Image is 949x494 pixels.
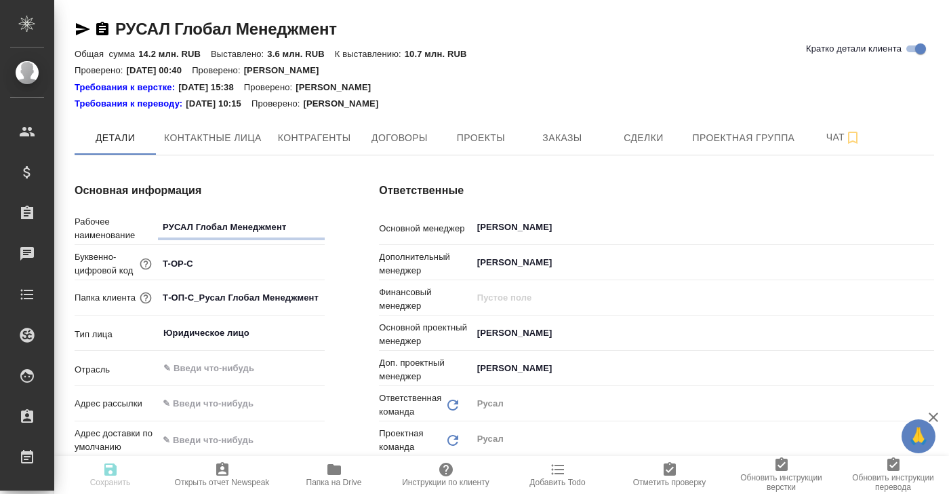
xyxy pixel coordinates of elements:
[927,226,929,229] button: Open
[94,21,110,37] button: Скопировать ссылку
[390,456,502,494] button: Инструкции по клиенту
[115,20,337,38] a: РУСАЛ Глобал Менеджмент
[75,81,178,94] div: Нажми, чтобы открыть папку с инструкцией
[164,130,262,147] span: Контактные лица
[907,422,930,451] span: 🙏
[75,250,137,278] p: Буквенно-цифровой код
[178,81,244,94] p: [DATE] 15:38
[75,291,136,305] p: Папка клиента
[75,397,158,411] p: Адрес рассылки
[379,250,471,278] p: Дополнительный менеджер
[806,42,902,56] span: Кратко детали клиента
[127,65,193,75] p: [DATE] 00:40
[317,332,320,335] button: Open
[90,478,131,487] span: Сохранить
[75,363,158,377] p: Отрасль
[529,478,585,487] span: Добавить Todo
[811,129,876,146] span: Чат
[379,183,934,199] h4: Ответственные
[175,478,270,487] span: Открыть отчет Newspeak
[158,217,325,237] input: ✎ Введи что-нибудь
[158,288,325,307] input: ✎ Введи что-нибудь
[317,367,320,370] button: Open
[402,478,489,487] span: Инструкции по клиенту
[75,427,158,454] p: Адрес доставки по умолчанию
[725,456,837,494] button: Обновить инструкции верстки
[476,290,902,306] input: Пустое поле
[902,419,935,453] button: 🙏
[137,255,155,273] button: Нужен для формирования номера заказа/сделки
[448,130,513,147] span: Проекты
[379,392,444,419] p: Ответственная команда
[75,49,138,59] p: Общая сумма
[83,130,148,147] span: Детали
[244,65,329,75] p: [PERSON_NAME]
[845,130,861,146] svg: Подписаться
[379,321,471,348] p: Основной проектный менеджер
[75,215,158,242] p: Рабочее наименование
[379,427,444,454] p: Проектная команда
[251,97,304,111] p: Проверено:
[211,49,267,59] p: Выставлено:
[733,473,829,492] span: Обновить инструкции верстки
[927,332,929,335] button: Open
[54,456,166,494] button: Сохранить
[837,456,949,494] button: Обновить инструкции перевода
[502,456,613,494] button: Добавить Todo
[692,130,794,147] span: Проектная группа
[529,130,594,147] span: Заказы
[75,183,325,199] h4: Основная информация
[75,97,186,111] div: Нажми, чтобы открыть папку с инструкцией
[303,97,388,111] p: [PERSON_NAME]
[306,478,362,487] span: Папка на Drive
[75,21,91,37] button: Скопировать ссылку для ЯМессенджера
[927,367,929,370] button: Open
[845,473,941,492] span: Обновить инструкции перевода
[278,456,390,494] button: Папка на Drive
[335,49,405,59] p: К выставлению:
[158,394,325,413] input: ✎ Введи что-нибудь
[192,65,244,75] p: Проверено:
[244,81,296,94] p: Проверено:
[613,456,725,494] button: Отметить проверку
[75,328,158,341] p: Тип лица
[137,289,155,307] button: Название для папки на drive. Если его не заполнить, мы не сможем создать папку для клиента
[186,97,251,111] p: [DATE] 10:15
[138,49,211,59] p: 14.2 млн. RUB
[158,430,325,450] input: ✎ Введи что-нибудь
[379,222,471,235] p: Основной менеджер
[75,65,127,75] p: Проверено:
[158,254,325,273] input: ✎ Введи что-нибудь
[927,261,929,264] button: Open
[166,456,278,494] button: Открыть отчет Newspeak
[296,81,381,94] p: [PERSON_NAME]
[75,97,186,111] a: Требования к переводу:
[405,49,477,59] p: 10.7 млн. RUB
[75,81,178,94] a: Требования к верстке:
[278,130,351,147] span: Контрагенты
[367,130,432,147] span: Договоры
[379,356,471,383] p: Доп. проектный менеджер
[379,286,471,313] p: Финансовый менеджер
[633,478,706,487] span: Отметить проверку
[611,130,676,147] span: Сделки
[162,360,275,377] input: ✎ Введи что-нибудь
[267,49,334,59] p: 3.6 млн. RUB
